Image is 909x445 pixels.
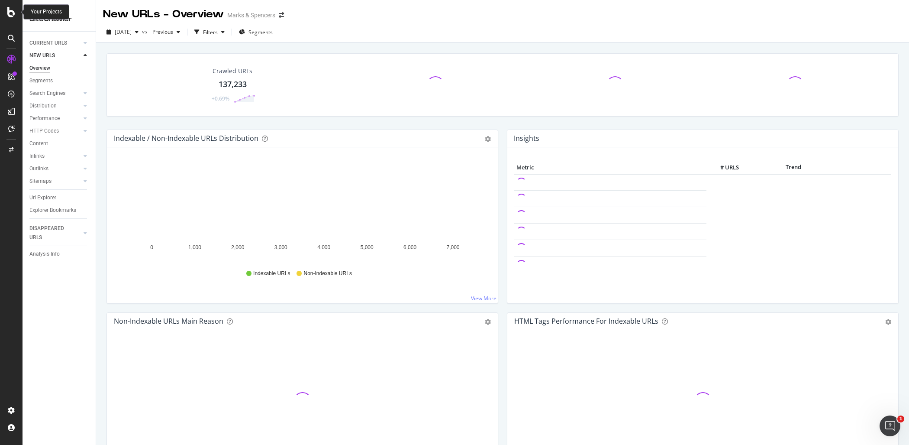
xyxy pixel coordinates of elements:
[103,7,224,22] div: New URLs - Overview
[212,95,229,102] div: +0.69%
[29,114,60,123] div: Performance
[880,416,900,436] iframe: Intercom live chat
[29,206,90,215] a: Explorer Bookmarks
[514,133,539,144] h4: Insights
[303,270,351,277] span: Non-Indexable URLs
[485,319,491,325] div: gear
[29,127,81,136] a: HTTP Codes
[317,244,330,250] text: 4,000
[115,28,132,36] span: 2025 Sep. 20th
[29,76,90,85] a: Segments
[29,177,81,186] a: Sitemaps
[741,161,846,174] th: Trend
[31,8,62,16] div: Your Projects
[514,161,706,174] th: Metric
[29,76,53,85] div: Segments
[885,319,891,325] div: gear
[114,317,223,325] div: Non-Indexable URLs Main Reason
[29,224,73,242] div: DISAPPEARED URLS
[29,152,81,161] a: Inlinks
[29,164,81,173] a: Outlinks
[231,244,244,250] text: 2,000
[253,270,290,277] span: Indexable URLs
[29,51,55,60] div: NEW URLS
[149,25,184,39] button: Previous
[29,193,90,202] a: Url Explorer
[103,25,142,39] button: [DATE]
[29,206,76,215] div: Explorer Bookmarks
[248,29,273,36] span: Segments
[29,89,65,98] div: Search Engines
[191,25,228,39] button: Filters
[403,244,416,250] text: 6,000
[514,317,658,325] div: HTML Tags Performance for Indexable URLs
[29,101,57,110] div: Distribution
[361,244,374,250] text: 5,000
[274,244,287,250] text: 3,000
[29,64,50,73] div: Overview
[29,250,60,259] div: Analysis Info
[29,152,45,161] div: Inlinks
[142,28,149,35] span: vs
[29,127,59,136] div: HTTP Codes
[219,79,247,90] div: 137,233
[203,29,218,36] div: Filters
[188,244,201,250] text: 1,000
[150,244,153,250] text: 0
[29,193,56,202] div: Url Explorer
[29,114,81,123] a: Performance
[149,28,173,36] span: Previous
[29,89,81,98] a: Search Engines
[235,25,276,39] button: Segments
[114,161,491,262] svg: A chart.
[114,134,258,143] div: Indexable / Non-Indexable URLs Distribution
[706,161,741,174] th: # URLS
[29,139,90,148] a: Content
[29,101,81,110] a: Distribution
[29,64,90,73] a: Overview
[897,416,904,422] span: 1
[29,177,52,186] div: Sitemaps
[29,39,67,48] div: CURRENT URLS
[485,136,491,142] div: gear
[29,250,90,259] a: Analysis Info
[29,139,48,148] div: Content
[471,295,496,302] a: View More
[29,164,48,173] div: Outlinks
[446,244,459,250] text: 7,000
[213,67,252,75] div: Crawled URLs
[279,12,284,18] div: arrow-right-arrow-left
[29,51,81,60] a: NEW URLS
[29,39,81,48] a: CURRENT URLS
[227,11,275,19] div: Marks & Spencers
[29,224,81,242] a: DISAPPEARED URLS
